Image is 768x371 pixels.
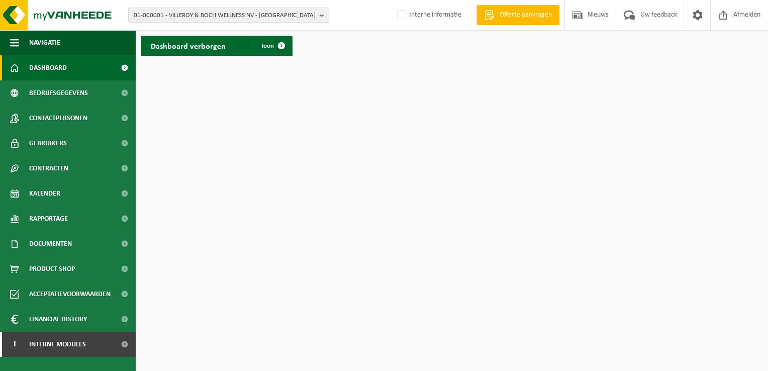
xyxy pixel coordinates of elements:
[29,307,87,332] span: Financial History
[497,10,554,20] span: Offerte aanvragen
[29,231,72,256] span: Documenten
[261,43,274,49] span: Toon
[29,80,88,106] span: Bedrijfsgegevens
[128,8,329,23] button: 01-000001 - VILLEROY & BOCH WELLNESS NV - [GEOGRAPHIC_DATA]
[29,282,111,307] span: Acceptatievoorwaarden
[29,131,67,156] span: Gebruikers
[29,30,60,55] span: Navigatie
[29,156,68,181] span: Contracten
[10,332,19,357] span: I
[29,206,68,231] span: Rapportage
[476,5,559,25] a: Offerte aanvragen
[29,181,60,206] span: Kalender
[253,36,292,56] a: Toon
[29,256,75,282] span: Product Shop
[395,8,461,23] label: Interne informatie
[29,332,86,357] span: Interne modules
[134,8,316,23] span: 01-000001 - VILLEROY & BOCH WELLNESS NV - [GEOGRAPHIC_DATA]
[141,36,236,55] h2: Dashboard verborgen
[29,55,67,80] span: Dashboard
[29,106,87,131] span: Contactpersonen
